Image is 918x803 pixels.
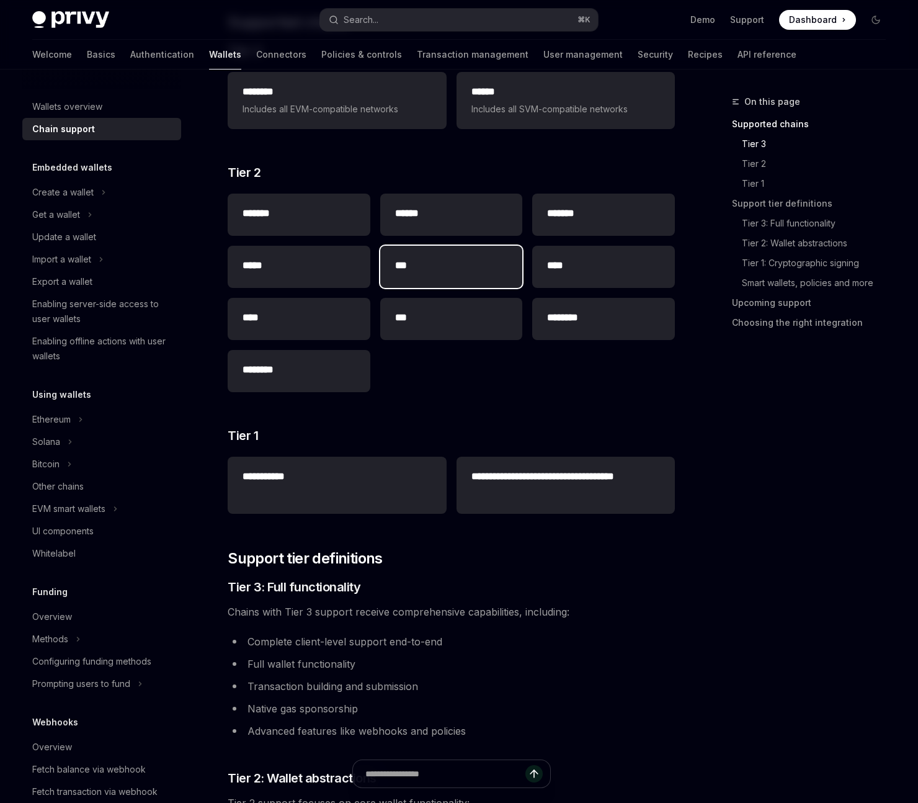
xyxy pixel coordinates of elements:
a: Tier 3 [742,134,896,154]
div: Ethereum [32,412,71,427]
a: UI components [22,520,181,542]
div: Bitcoin [32,457,60,472]
div: Enabling offline actions with user wallets [32,334,174,364]
a: Transaction management [417,40,528,70]
div: Prompting users to fund [32,676,130,691]
a: Support [730,14,764,26]
span: Dashboard [789,14,837,26]
div: Wallets overview [32,99,102,114]
div: Export a wallet [32,274,92,289]
span: Chains with Tier 3 support receive comprehensive capabilities, including: [228,603,675,621]
a: Fetch balance via webhook [22,758,181,781]
div: UI components [32,524,94,539]
span: Support tier definitions [228,549,383,568]
li: Complete client-level support end-to-end [228,633,675,650]
h5: Using wallets [32,387,91,402]
div: Methods [32,632,68,647]
a: Basics [87,40,115,70]
div: Get a wallet [32,207,80,222]
a: Other chains [22,475,181,498]
a: Upcoming support [732,293,896,313]
button: Send message [525,765,543,783]
a: Overview [22,606,181,628]
a: Smart wallets, policies and more [742,273,896,293]
a: Welcome [32,40,72,70]
a: Enabling server-side access to user wallets [22,293,181,330]
span: ⌘ K [577,15,590,25]
div: Fetch transaction via webhook [32,784,158,799]
span: On this page [744,94,800,109]
div: Overview [32,740,72,755]
a: User management [543,40,623,70]
a: Fetch transaction via webhook [22,781,181,803]
a: Authentication [130,40,194,70]
div: Import a wallet [32,252,91,267]
h5: Embedded wallets [32,160,112,175]
div: Search... [344,12,378,27]
div: Chain support [32,122,95,137]
a: Supported chains [732,114,896,134]
div: Solana [32,434,60,449]
a: Tier 1: Cryptographic signing [742,253,896,273]
li: Native gas sponsorship [228,700,675,717]
a: Configuring funding methods [22,650,181,673]
a: Chain support [22,118,181,140]
div: Enabling server-side access to user wallets [32,297,174,326]
div: EVM smart wallets [32,501,105,516]
a: Tier 2 [742,154,896,174]
a: Update a wallet [22,226,181,248]
div: Configuring funding methods [32,654,151,669]
li: Advanced features like webhooks and policies [228,722,675,740]
a: Wallets overview [22,96,181,118]
li: Transaction building and submission [228,678,675,695]
a: Overview [22,736,181,758]
div: Update a wallet [32,230,96,244]
a: Recipes [688,40,723,70]
a: API reference [738,40,796,70]
a: Choosing the right integration [732,313,896,333]
a: Security [638,40,673,70]
div: Overview [32,609,72,624]
span: Tier 1 [228,427,258,444]
a: Whitelabel [22,542,181,565]
div: Create a wallet [32,185,94,200]
div: Other chains [32,479,84,494]
a: Wallets [209,40,241,70]
a: Connectors [256,40,306,70]
div: Fetch balance via webhook [32,762,146,777]
a: Support tier definitions [732,194,896,213]
a: Enabling offline actions with user wallets [22,330,181,367]
a: Policies & controls [321,40,402,70]
h5: Funding [32,585,68,599]
a: Export a wallet [22,271,181,293]
a: Dashboard [779,10,856,30]
button: Search...⌘K [320,9,598,31]
a: Tier 3: Full functionality [742,213,896,233]
a: **** *Includes all SVM-compatible networks [457,72,675,129]
button: Toggle dark mode [866,10,886,30]
div: Whitelabel [32,546,76,561]
a: **** ***Includes all EVM-compatible networks [228,72,446,129]
span: Tier 3: Full functionality [228,578,360,596]
a: Demo [690,14,715,26]
span: Includes all EVM-compatible networks [243,102,431,117]
span: Includes all SVM-compatible networks [471,102,660,117]
h5: Webhooks [32,715,78,730]
a: Tier 2: Wallet abstractions [742,233,896,253]
li: Full wallet functionality [228,655,675,673]
a: Tier 1 [742,174,896,194]
img: dark logo [32,11,109,29]
span: Tier 2 [228,164,261,181]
